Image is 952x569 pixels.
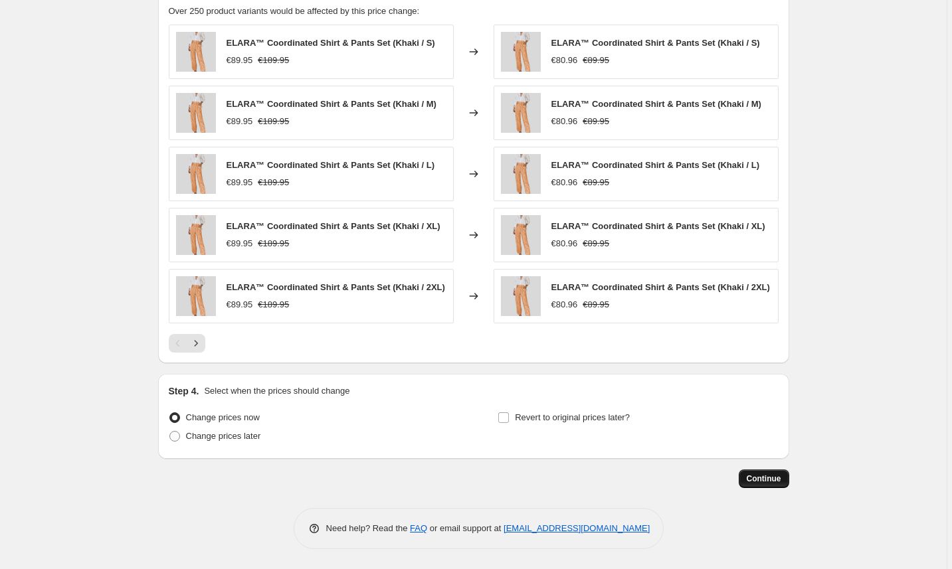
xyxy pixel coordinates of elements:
[551,54,578,67] div: €80.96
[186,431,261,441] span: Change prices later
[176,32,216,72] img: fff_b612752f-a941-4ae7-b463-f98d4865ef78_80x.png
[227,38,435,48] span: ELARA™ Coordinated Shirt & Pants Set (Khaki / S)
[258,298,289,311] strike: €189.95
[551,38,760,48] span: ELARA™ Coordinated Shirt & Pants Set (Khaki / S)
[227,221,440,231] span: ELARA™ Coordinated Shirt & Pants Set (Khaki / XL)
[747,473,781,484] span: Continue
[583,237,609,250] strike: €89.95
[501,154,541,194] img: fff_b612752f-a941-4ae7-b463-f98d4865ef78_80x.png
[258,176,289,189] strike: €189.95
[551,237,578,250] div: €80.96
[176,276,216,316] img: fff_b612752f-a941-4ae7-b463-f98d4865ef78_80x.png
[410,523,427,533] a: FAQ
[227,160,434,170] span: ELARA™ Coordinated Shirt & Pants Set (Khaki / L)
[186,412,260,422] span: Change prices now
[227,298,253,311] div: €89.95
[187,334,205,353] button: Next
[583,54,609,67] strike: €89.95
[227,176,253,189] div: €89.95
[176,154,216,194] img: fff_b612752f-a941-4ae7-b463-f98d4865ef78_80x.png
[501,32,541,72] img: fff_b612752f-a941-4ae7-b463-f98d4865ef78_80x.png
[504,523,650,533] a: [EMAIL_ADDRESS][DOMAIN_NAME]
[583,115,609,128] strike: €89.95
[258,54,289,67] strike: €189.95
[204,384,349,398] p: Select when the prices should change
[739,469,789,488] button: Continue
[326,523,411,533] span: Need help? Read the
[501,93,541,133] img: fff_b612752f-a941-4ae7-b463-f98d4865ef78_80x.png
[551,298,578,311] div: €80.96
[551,221,765,231] span: ELARA™ Coordinated Shirt & Pants Set (Khaki / XL)
[227,54,253,67] div: €89.95
[227,99,436,109] span: ELARA™ Coordinated Shirt & Pants Set (Khaki / M)
[501,215,541,255] img: fff_b612752f-a941-4ae7-b463-f98d4865ef78_80x.png
[583,176,609,189] strike: €89.95
[551,99,761,109] span: ELARA™ Coordinated Shirt & Pants Set (Khaki / M)
[501,276,541,316] img: fff_b612752f-a941-4ae7-b463-f98d4865ef78_80x.png
[169,384,199,398] h2: Step 4.
[551,160,759,170] span: ELARA™ Coordinated Shirt & Pants Set (Khaki / L)
[583,298,609,311] strike: €89.95
[551,115,578,128] div: €80.96
[169,6,420,16] span: Over 250 product variants would be affected by this price change:
[176,215,216,255] img: fff_b612752f-a941-4ae7-b463-f98d4865ef78_80x.png
[227,237,253,250] div: €89.95
[176,93,216,133] img: fff_b612752f-a941-4ae7-b463-f98d4865ef78_80x.png
[258,115,289,128] strike: €189.95
[169,334,205,353] nav: Pagination
[427,523,504,533] span: or email support at
[258,237,289,250] strike: €189.95
[515,412,630,422] span: Revert to original prices later?
[551,176,578,189] div: €80.96
[551,282,770,292] span: ELARA™ Coordinated Shirt & Pants Set (Khaki / 2XL)
[227,115,253,128] div: €89.95
[227,282,445,292] span: ELARA™ Coordinated Shirt & Pants Set (Khaki / 2XL)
